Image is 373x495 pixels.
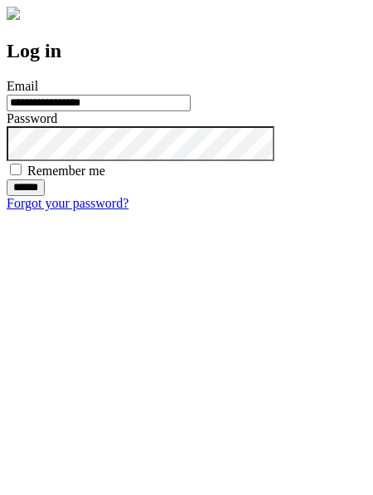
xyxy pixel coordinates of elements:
label: Email [7,79,38,93]
h2: Log in [7,40,366,62]
a: Forgot your password? [7,196,128,210]
label: Password [7,111,57,125]
img: logo-4e3dc11c47720685a147b03b5a06dd966a58ff35d612b21f08c02c0306f2b779.png [7,7,20,20]
label: Remember me [27,164,105,178]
